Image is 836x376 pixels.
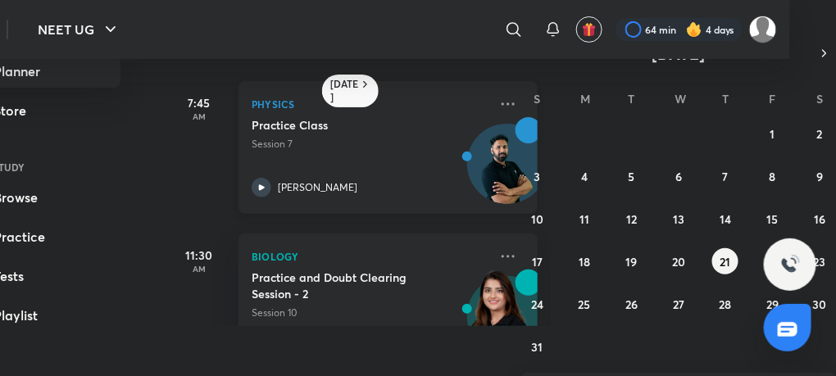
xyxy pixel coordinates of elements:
button: August 18, 2025 [571,248,597,274]
button: August 14, 2025 [712,206,738,232]
abbr: Saturday [816,91,823,106]
button: August 21, 2025 [712,248,738,274]
button: August 2, 2025 [806,120,833,147]
abbr: August 28, 2025 [720,297,732,312]
abbr: August 25, 2025 [579,297,591,312]
button: NEET UG [28,13,130,46]
abbr: August 9, 2025 [816,169,823,184]
abbr: August 12, 2025 [626,211,637,227]
abbr: August 14, 2025 [720,211,731,227]
img: streak [686,21,702,38]
button: August 23, 2025 [806,248,833,274]
abbr: August 6, 2025 [675,169,682,184]
button: August 27, 2025 [666,291,692,317]
button: August 22, 2025 [760,248,786,274]
button: August 26, 2025 [619,291,645,317]
p: Physics [252,94,488,114]
abbr: August 31, 2025 [532,339,543,355]
button: August 4, 2025 [571,163,597,189]
abbr: August 15, 2025 [767,211,779,227]
abbr: August 13, 2025 [673,211,684,227]
abbr: August 18, 2025 [579,254,590,270]
button: August 6, 2025 [666,163,692,189]
abbr: August 8, 2025 [770,169,776,184]
abbr: Sunday [534,91,541,106]
img: VAISHNAVI DWIVEDI [749,16,777,43]
button: August 15, 2025 [760,206,786,232]
button: August 3, 2025 [525,163,551,189]
p: [PERSON_NAME] [278,180,357,195]
h5: 11:30 [166,247,232,264]
abbr: August 23, 2025 [814,254,826,270]
button: August 30, 2025 [806,291,833,317]
p: AM [166,264,232,274]
button: August 24, 2025 [525,291,551,317]
button: August 28, 2025 [712,291,738,317]
abbr: August 11, 2025 [579,211,589,227]
button: August 1, 2025 [760,120,786,147]
button: August 20, 2025 [666,248,692,274]
abbr: August 3, 2025 [534,169,541,184]
button: avatar [576,16,602,43]
button: August 19, 2025 [619,248,645,274]
button: August 25, 2025 [571,291,597,317]
img: Avatar [468,133,547,211]
abbr: August 26, 2025 [625,297,638,312]
abbr: Wednesday [675,91,686,106]
p: Biology [252,247,488,266]
abbr: August 24, 2025 [531,297,543,312]
button: August 31, 2025 [525,333,551,360]
button: August 29, 2025 [760,291,786,317]
abbr: August 20, 2025 [672,254,685,270]
abbr: August 27, 2025 [673,297,684,312]
abbr: Tuesday [629,91,635,106]
button: August 8, 2025 [760,163,786,189]
abbr: August 2, 2025 [817,126,823,142]
button: August 11, 2025 [571,206,597,232]
abbr: August 16, 2025 [814,211,825,227]
button: August 7, 2025 [712,163,738,189]
abbr: August 1, 2025 [770,126,775,142]
button: August 17, 2025 [525,248,551,274]
img: ttu [780,255,800,274]
abbr: August 7, 2025 [723,169,729,184]
h6: [DATE] [330,78,359,104]
abbr: Thursday [722,91,729,106]
abbr: August 5, 2025 [629,169,635,184]
abbr: August 4, 2025 [581,169,588,184]
h5: Practice Class [252,117,456,134]
abbr: August 17, 2025 [532,254,543,270]
h5: 7:45 [166,94,232,111]
abbr: August 19, 2025 [626,254,638,270]
button: August 16, 2025 [806,206,833,232]
abbr: Friday [770,91,776,106]
button: August 10, 2025 [525,206,551,232]
p: AM [166,111,232,121]
button: August 9, 2025 [806,163,833,189]
abbr: Monday [580,91,590,106]
img: avatar [582,22,597,37]
p: Session 7 [252,137,488,152]
abbr: August 21, 2025 [720,254,731,270]
abbr: August 29, 2025 [766,297,779,312]
abbr: August 30, 2025 [813,297,827,312]
button: August 13, 2025 [666,206,692,232]
button: August 12, 2025 [619,206,645,232]
abbr: August 10, 2025 [531,211,543,227]
p: Session 10 [252,306,488,320]
h5: Practice and Doubt Clearing Session - 2 [252,270,456,302]
button: August 5, 2025 [619,163,645,189]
